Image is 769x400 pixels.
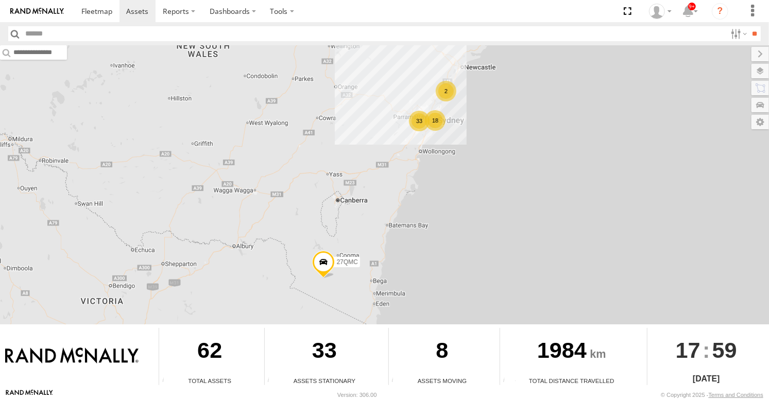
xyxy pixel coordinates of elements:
div: 2 [436,81,456,101]
div: 33 [409,111,430,131]
div: [DATE] [647,373,765,385]
span: 59 [712,328,737,372]
div: 18 [425,110,446,131]
div: Total distance travelled by all assets within specified date range and applied filters [500,377,516,385]
label: Search Filter Options [727,26,749,41]
div: 8 [389,328,496,376]
div: Assets Moving [389,376,496,385]
div: Zeyd Karahasanoglu [645,4,675,19]
div: Version: 306.00 [337,392,377,398]
div: Total Assets [159,376,260,385]
span: 17 [676,328,700,372]
div: Total Distance Travelled [500,376,643,385]
div: Total number of Enabled Assets [159,377,175,385]
div: © Copyright 2025 - [661,392,763,398]
div: : [647,328,765,372]
div: Total number of assets current stationary. [265,377,280,385]
div: Assets Stationary [265,376,385,385]
a: Terms and Conditions [709,392,763,398]
label: Map Settings [751,115,769,129]
div: 33 [265,328,385,376]
img: rand-logo.svg [10,8,64,15]
span: 27QMC [336,258,357,266]
div: 62 [159,328,260,376]
a: Visit our Website [6,390,53,400]
i: ? [712,3,728,20]
div: 1984 [500,328,643,376]
img: Rand McNally [5,347,139,365]
div: Total number of assets current in transit. [389,377,404,385]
